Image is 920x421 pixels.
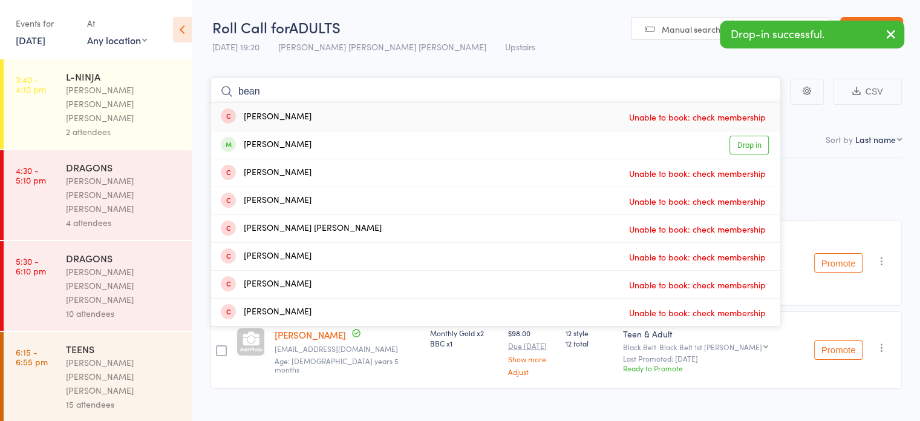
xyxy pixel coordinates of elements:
[221,277,312,291] div: [PERSON_NAME]
[826,133,853,145] label: Sort by
[626,220,769,238] span: Unable to book: check membership
[66,216,181,230] div: 4 attendees
[289,17,341,37] span: ADULTS
[4,150,192,240] a: 4:30 -5:10 pmDRAGONS[PERSON_NAME] [PERSON_NAME] [PERSON_NAME]4 attendees
[87,33,147,47] div: Any location
[16,347,48,366] time: 6:15 - 6:55 pm
[840,17,903,41] a: Exit roll call
[212,17,289,37] span: Roll Call for
[566,328,613,338] span: 12 style
[221,194,312,208] div: [PERSON_NAME]
[508,355,556,363] a: Show more
[66,70,181,83] div: L-NINJA
[430,328,498,348] div: Monthly Gold x2 BBC x1
[720,21,904,48] div: Drop-in successful.
[16,33,45,47] a: [DATE]
[4,241,192,331] a: 5:30 -6:10 pmDRAGONS[PERSON_NAME] [PERSON_NAME] [PERSON_NAME]10 attendees
[66,83,181,125] div: [PERSON_NAME] [PERSON_NAME] [PERSON_NAME]
[221,250,312,264] div: [PERSON_NAME]
[66,251,181,265] div: DRAGONS
[16,256,46,276] time: 5:30 - 6:10 pm
[66,356,181,397] div: [PERSON_NAME] [PERSON_NAME] [PERSON_NAME]
[623,343,804,351] div: Black Belt
[508,328,556,376] div: $98.00
[275,345,420,353] small: yasemin_ozluk@hotmail.com
[626,192,769,210] span: Unable to book: check membership
[221,166,312,180] div: [PERSON_NAME]
[210,78,781,105] input: Search by name
[66,161,181,174] div: DRAGONS
[623,363,804,373] div: Ready to Promote
[221,110,312,124] div: [PERSON_NAME]
[626,164,769,182] span: Unable to book: check membership
[833,79,902,105] button: CSV
[66,265,181,307] div: [PERSON_NAME] [PERSON_NAME] [PERSON_NAME]
[278,41,486,53] span: [PERSON_NAME] [PERSON_NAME] [PERSON_NAME]
[626,108,769,126] span: Unable to book: check membership
[626,303,769,322] span: Unable to book: check membership
[626,248,769,266] span: Unable to book: check membership
[16,75,46,94] time: 3:40 - 4:10 pm
[623,328,804,340] div: Teen & Adult
[855,133,896,145] div: Last name
[508,342,556,350] small: Due [DATE]
[814,340,863,360] button: Promote
[66,397,181,411] div: 15 attendees
[66,174,181,216] div: [PERSON_NAME] [PERSON_NAME] [PERSON_NAME]
[508,368,556,376] a: Adjust
[659,343,762,351] div: Black Belt 1st [PERSON_NAME]
[275,328,346,341] a: [PERSON_NAME]
[212,41,259,53] span: [DATE] 19:20
[505,41,535,53] span: Upstairs
[729,136,769,154] a: Drop in
[66,125,181,139] div: 2 attendees
[4,59,192,149] a: 3:40 -4:10 pmL-NINJA[PERSON_NAME] [PERSON_NAME] [PERSON_NAME]2 attendees
[221,222,382,236] div: [PERSON_NAME] [PERSON_NAME]
[623,354,804,363] small: Last Promoted: [DATE]
[566,338,613,348] span: 12 total
[221,138,312,152] div: [PERSON_NAME]
[16,165,46,185] time: 4:30 - 5:10 pm
[87,13,147,33] div: At
[814,253,863,273] button: Promote
[66,342,181,356] div: TEENS
[275,356,399,374] span: Age: [DEMOGRAPHIC_DATA] years 5 months
[626,276,769,294] span: Unable to book: check membership
[16,13,75,33] div: Events for
[221,305,312,319] div: [PERSON_NAME]
[66,307,181,320] div: 10 attendees
[662,23,720,35] span: Manual search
